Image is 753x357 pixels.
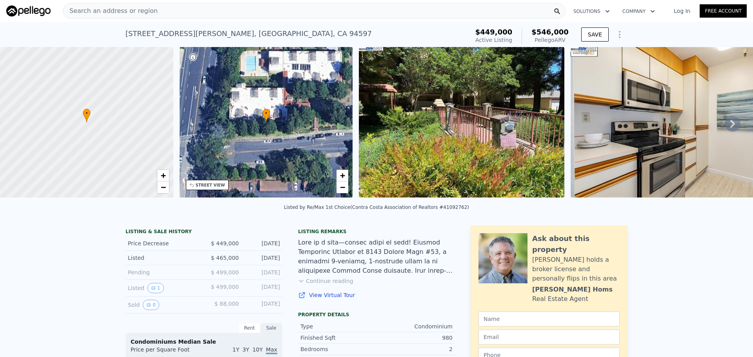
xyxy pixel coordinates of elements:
[475,37,512,43] span: Active Listing
[147,283,164,293] button: View historical data
[245,283,280,293] div: [DATE]
[376,323,453,330] div: Condominium
[63,6,158,16] span: Search an address or region
[125,228,282,236] div: LISTING & SALE HISTORY
[531,36,569,44] div: Pellego ARV
[284,205,469,210] div: Listed by Re/Max 1st Choice (Contra Costa Association of Realtors #41092762)
[128,300,198,310] div: Sold
[300,345,376,353] div: Bedrooms
[581,27,609,42] button: SAVE
[300,323,376,330] div: Type
[532,285,613,294] div: [PERSON_NAME] Homs
[157,170,169,181] a: Zoom in
[700,4,747,18] a: Free Account
[532,255,620,283] div: [PERSON_NAME] holds a broker license and personally flips in this area
[616,4,661,18] button: Company
[298,277,353,285] button: Continue reading
[245,268,280,276] div: [DATE]
[83,110,91,117] span: •
[242,346,249,353] span: 3Y
[376,334,453,342] div: 980
[266,346,277,354] span: Max
[196,182,225,188] div: STREET VIEW
[143,300,159,310] button: View historical data
[128,239,198,247] div: Price Decrease
[298,291,455,299] a: View Virtual Tour
[300,334,376,342] div: Finished Sqft
[260,323,282,333] div: Sale
[160,170,166,180] span: +
[298,228,455,235] div: Listing remarks
[211,240,239,246] span: $ 449,000
[160,182,166,192] span: −
[376,345,453,353] div: 2
[131,338,277,346] div: Condominiums Median Sale
[245,254,280,262] div: [DATE]
[532,294,588,304] div: Real Estate Agent
[359,47,564,198] img: Sale: 165924834 Parcel: 40054772
[211,269,239,275] span: $ 499,000
[475,28,513,36] span: $449,000
[340,170,345,180] span: +
[128,254,198,262] div: Listed
[262,110,270,117] span: •
[6,5,51,16] img: Pellego
[262,109,270,122] div: •
[211,255,239,261] span: $ 465,000
[211,284,239,290] span: $ 499,000
[298,238,455,275] div: Lore ip d sita—consec adipi el sedd! Eiusmod Temporinc Utlabor et 8143 Dolore Magn #53, a enimadm...
[83,109,91,122] div: •
[157,181,169,193] a: Zoom out
[532,233,620,255] div: Ask about this property
[336,170,348,181] a: Zoom in
[664,7,700,15] a: Log In
[238,323,260,333] div: Rent
[233,346,239,353] span: 1Y
[298,312,455,318] div: Property details
[245,239,280,247] div: [DATE]
[478,330,620,344] input: Email
[128,268,198,276] div: Pending
[215,301,239,307] span: $ 88,000
[336,181,348,193] a: Zoom out
[253,346,263,353] span: 10Y
[531,28,569,36] span: $546,000
[612,27,627,42] button: Show Options
[245,300,280,310] div: [DATE]
[567,4,616,18] button: Solutions
[340,182,345,192] span: −
[478,312,620,326] input: Name
[128,283,198,293] div: Listed
[125,28,372,39] div: [STREET_ADDRESS][PERSON_NAME] , [GEOGRAPHIC_DATA] , CA 94597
